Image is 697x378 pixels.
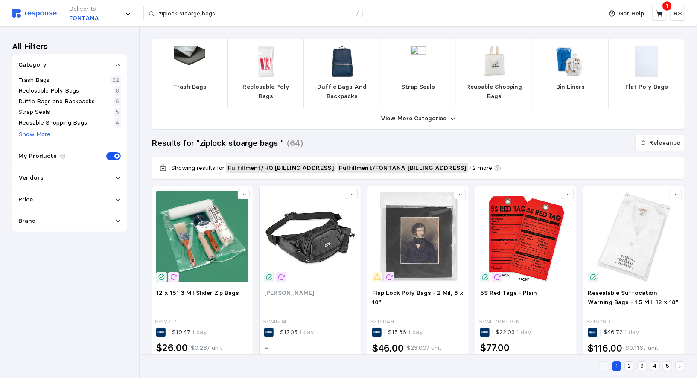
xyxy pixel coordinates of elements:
span: + 2 more [470,163,493,173]
button: Relevance [635,135,685,151]
p: Reusable Shopping Bags [463,82,525,101]
button: Get Help [604,6,650,22]
span: Resealable Suffocation Warning Bags - 1.5 Mil, 12 x 18" [588,289,679,306]
p: Showing results for [171,163,225,173]
p: RS [674,9,682,18]
button: 1 [612,361,622,371]
img: S-16793 [588,191,680,283]
img: 38TK46_AS01 [402,46,434,77]
p: $46.72 [604,328,639,337]
img: S-18049 [372,191,464,283]
h2: $116.00 [588,342,623,355]
button: 4 [650,361,660,371]
h2: - [264,341,269,355]
p: S-18049 [370,317,394,326]
img: K-F_6RSKDG048100-5625.jpg [174,46,205,77]
p: Reclosable Poly Bags [235,82,297,101]
img: BOX_PB540-1.webp [631,46,662,77]
h3: Results for "ziplock stoarge bags " [152,137,284,149]
h3: All Filters [12,41,48,52]
p: 6 [115,97,119,106]
img: S-24504 [264,191,356,283]
h2: $26.00 [156,341,188,355]
p: Strap Seals [401,82,435,92]
p: FONTANA [69,14,99,23]
span: 1 day [515,328,532,336]
p: Trash Bags [173,82,207,92]
img: svg%3e [12,9,57,18]
p: Trash Bags [18,76,50,85]
button: 2 [624,361,634,371]
img: BUGATTI_CONTRAST_BKP2163BU_NAVY_FRONT.jpg [327,46,358,77]
p: 8 [116,86,119,96]
p: S-12317 [155,317,177,326]
span: 12 x 15" 3 Mil Slider Zip Bags [156,289,239,297]
h2: $77.00 [480,341,510,355]
p: 1 [666,1,668,11]
p: 5 [116,108,119,117]
span: 1 day [297,328,314,336]
p: 4 [116,118,119,128]
p: $0.26 / unit [191,343,222,353]
p: Strap Seals [18,108,50,117]
p: Duffle Bags and Backpacks [18,97,95,106]
div: / [353,9,363,19]
button: Show More [18,129,51,140]
p: Vendors [18,173,44,183]
span: Fulfillment / FONTANA [BILLING ADDRESS] [339,163,467,172]
img: S-12317 [156,191,248,283]
p: $23.00 / unit [407,343,441,353]
p: S-24170PLAIN [478,317,520,326]
p: $17.05 [280,328,314,337]
p: $19.47 [172,328,207,337]
h2: $46.00 [372,342,404,355]
p: Brand [18,216,36,226]
button: 5 [663,361,673,371]
p: Reclosable Poly Bags [18,86,79,96]
h3: (64) [287,137,303,149]
button: 3 [637,361,647,371]
span: 1 day [406,328,423,336]
span: 1 day [623,328,639,336]
img: sp14532828_sc7 [479,46,510,77]
span: 1 day [190,328,207,336]
p: S-24504 [262,317,286,326]
p: $15.86 [388,328,423,337]
button: RS [670,6,685,21]
p: $0.116 / unit [626,343,659,353]
p: My Products [18,151,57,161]
img: EPC_F21820.jpg [251,46,282,77]
img: S-24170PLAIN_txt_USEng [480,191,572,283]
p: Price [18,195,33,204]
p: Relevance [650,138,680,148]
span: Fulfillment / HQ [BILLING ADDRESS] [228,163,334,172]
p: $22.03 [496,328,532,337]
p: View More Categories [381,114,446,123]
input: Search for a product name or SKU [159,6,348,21]
p: Flat Poly Bags [625,82,668,92]
p: Bin Liners [556,82,585,92]
img: S-23677C [555,46,586,77]
p: Reusable Shopping Bags [18,118,87,128]
span: Flap Lock Poly Bags - 2 Mil, 8 x 10" [372,289,464,306]
span: 5S Red Tags - Plain [480,289,537,297]
p: Category [18,60,47,70]
p: S-16793 [586,317,610,326]
p: 22 [112,76,119,85]
p: Duffle Bags And Backpacks [311,82,373,101]
p: Get Help [619,9,645,18]
p: Deliver to [69,4,99,14]
span: [PERSON_NAME] [264,289,314,297]
p: Show More [19,130,50,139]
button: View More Categories [152,108,685,129]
